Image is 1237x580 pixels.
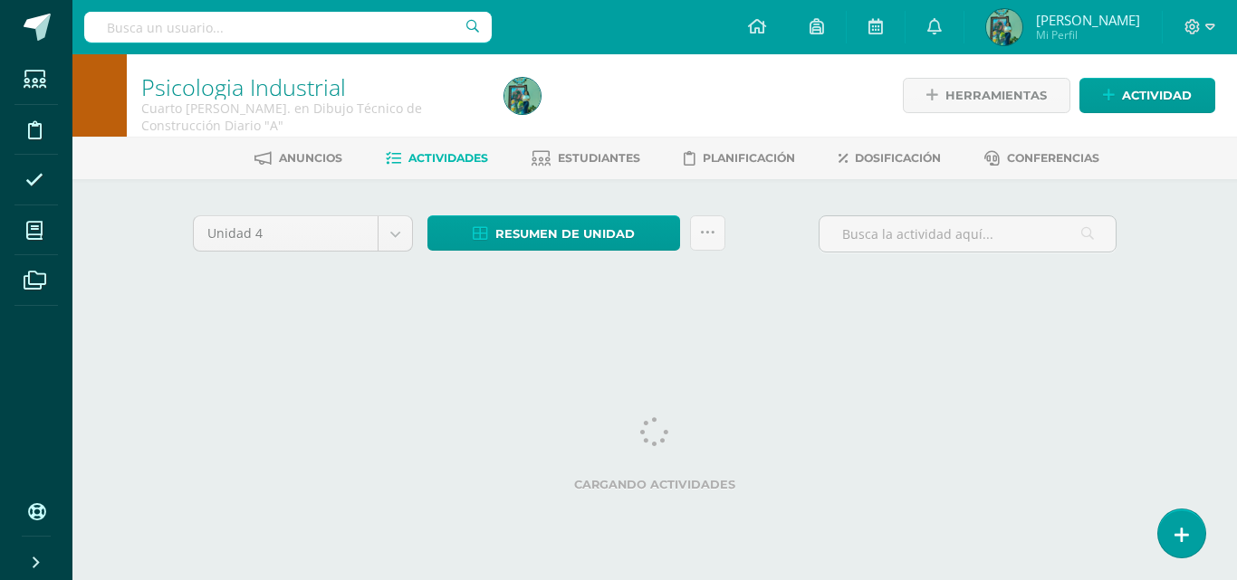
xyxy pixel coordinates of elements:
[141,74,483,100] h1: Psicologia Industrial
[1122,79,1192,112] span: Actividad
[903,78,1070,113] a: Herramientas
[279,151,342,165] span: Anuncios
[408,151,488,165] span: Actividades
[945,79,1047,112] span: Herramientas
[427,215,680,251] a: Resumen de unidad
[1036,27,1140,43] span: Mi Perfil
[84,12,492,43] input: Busca un usuario...
[558,151,640,165] span: Estudiantes
[855,151,941,165] span: Dosificación
[1007,151,1099,165] span: Conferencias
[532,144,640,173] a: Estudiantes
[386,144,488,173] a: Actividades
[820,216,1116,252] input: Busca la actividad aquí...
[141,71,346,102] a: Psicologia Industrial
[495,217,635,251] span: Resumen de unidad
[1079,78,1215,113] a: Actividad
[193,478,1117,491] label: Cargando actividades
[141,100,483,134] div: Cuarto Bach. en Dibujo Técnico de Construcción Diario 'A'
[984,144,1099,173] a: Conferencias
[194,216,412,251] a: Unidad 4
[207,216,364,251] span: Unidad 4
[254,144,342,173] a: Anuncios
[703,151,795,165] span: Planificación
[986,9,1022,45] img: ee8512351b11aff19c1271144c0262d2.png
[684,144,795,173] a: Planificación
[1036,11,1140,29] span: [PERSON_NAME]
[839,144,941,173] a: Dosificación
[504,78,541,114] img: ee8512351b11aff19c1271144c0262d2.png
